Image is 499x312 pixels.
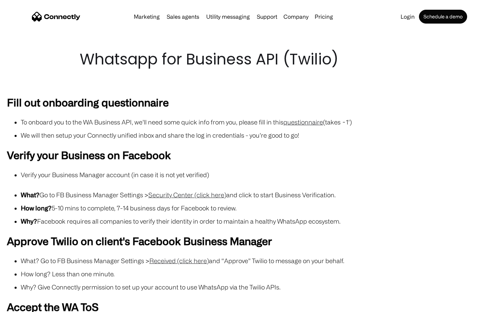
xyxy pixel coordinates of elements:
li: Verify your Business Manager account (in case it is not yet verified) [21,170,492,180]
li: What? Go to FB Business Manager Settings > and “Approve” Twilio to message on your behalf. [21,256,492,266]
li: We will then setup your Connectly unified inbox and share the log in credentials - you’re good to... [21,130,492,140]
strong: Approve Twilio on client's Facebook Business Manager [7,235,272,247]
div: Company [283,12,308,21]
strong: What? [21,191,40,198]
a: Utility messaging [203,14,253,19]
li: 5-10 mins to complete, 7-14 business days for Facebook to review. [21,203,492,213]
a: Login [398,14,418,19]
li: How long? Less than one minute. [21,269,492,279]
strong: Verify your Business on Facebook [7,149,171,161]
strong: Fill out onboarding questionnaire [7,96,169,108]
ul: Language list [14,300,42,310]
a: Marketing [131,14,163,19]
strong: Why? [21,218,37,225]
h1: Whatsapp for Business API (Twilio) [80,49,419,70]
a: Received (click here) [149,257,209,264]
strong: How long? [21,205,52,211]
li: To onboard you to the WA Business API, we’ll need some quick info from you, please fill in this (... [21,117,492,127]
a: questionnaire [283,119,323,125]
a: Security Center (click here) [148,191,226,198]
li: Why? Give Connectly permission to set up your account to use WhatsApp via the Twilio APIs. [21,282,492,292]
a: Schedule a demo [419,10,467,24]
aside: Language selected: English [7,300,42,310]
a: Support [254,14,280,19]
a: Pricing [312,14,336,19]
a: Sales agents [164,14,202,19]
li: Go to FB Business Manager Settings > and click to start Business Verification. [21,190,492,200]
li: Facebook requires all companies to verify their identity in order to maintain a healthy WhatsApp ... [21,216,492,226]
